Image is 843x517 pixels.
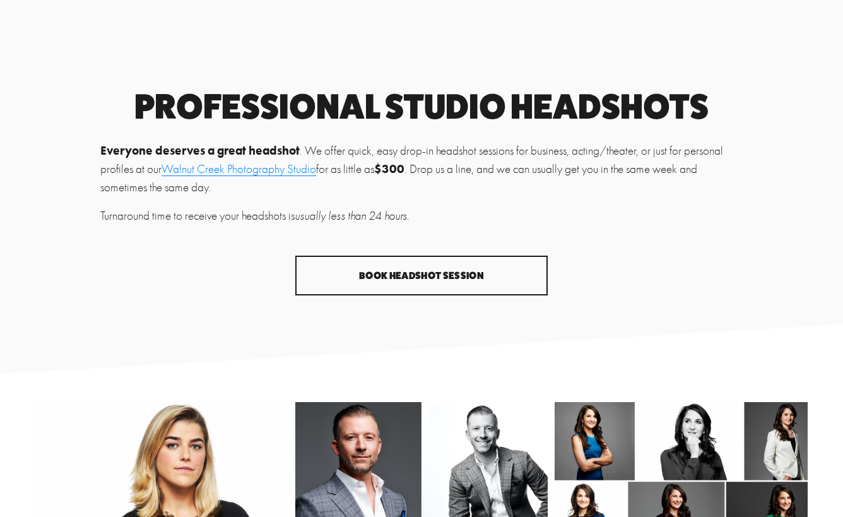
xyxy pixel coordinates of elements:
[295,209,407,223] em: usually less than 24 hours
[100,90,743,122] h1: Professional Studio Headshots
[295,256,548,296] a: Book Headshot Session
[374,162,404,176] strong: $300
[100,143,300,158] strong: Everyone deserves a great headshot
[100,142,743,196] p: . We offer quick, easy drop-in headshot sessions for business, acting/theater, or just for person...
[162,162,316,176] a: Walnut Creek Photography Studio
[100,207,743,225] p: Turnaround time to receive your headshots is .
